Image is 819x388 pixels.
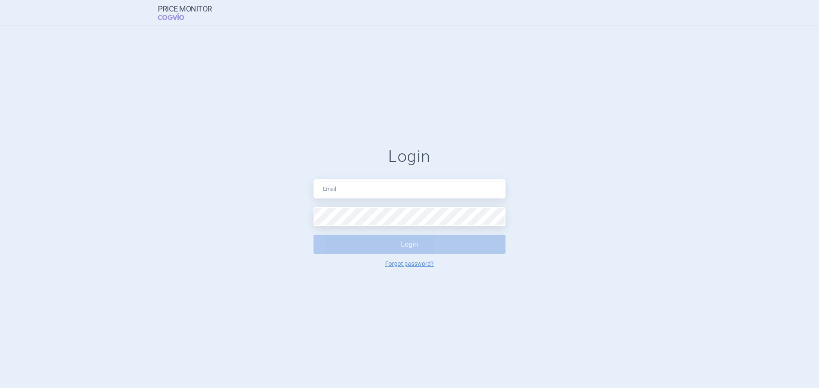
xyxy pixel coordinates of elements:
h1: Login [314,147,505,167]
strong: Price Monitor [158,5,212,13]
button: Login [314,235,505,254]
span: COGVIO [158,13,196,20]
a: Price MonitorCOGVIO [158,5,212,21]
a: Forgot password? [385,261,434,267]
input: Email [314,179,505,198]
